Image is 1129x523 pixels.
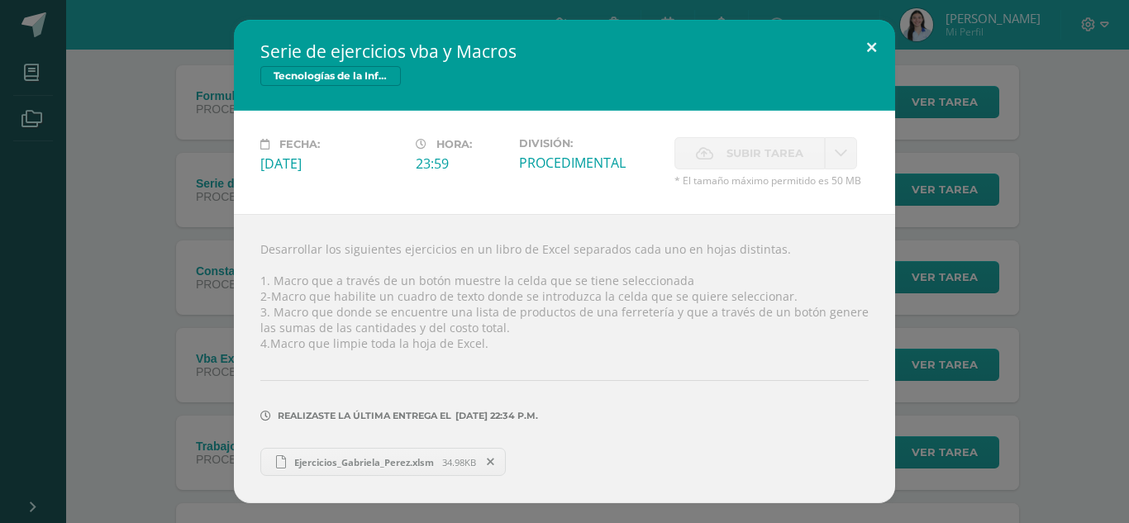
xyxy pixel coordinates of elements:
span: Ejercicios_Gabriela_Perez.xlsm [286,456,442,468]
span: [DATE] 22:34 p.m. [451,416,538,416]
span: Remover entrega [477,453,505,471]
span: Realizaste la última entrega el [278,410,451,421]
span: * El tamaño máximo permitido es 50 MB [674,174,869,188]
a: Ejercicios_Gabriela_Perez.xlsm 34.98KB [260,448,506,476]
h2: Serie de ejercicios vba y Macros [260,40,869,63]
label: La fecha de entrega ha expirado [674,137,825,169]
label: División: [519,137,661,150]
span: Fecha: [279,138,320,150]
button: Close (Esc) [848,20,895,76]
div: 23:59 [416,155,506,173]
span: 34.98KB [442,456,476,468]
span: Subir tarea [726,138,803,169]
div: PROCEDIMENTAL [519,154,661,172]
span: Hora: [436,138,472,150]
div: [DATE] [260,155,403,173]
div: Desarrollar los siguientes ejercicios en un libro de Excel separados cada uno en hojas distintas.... [234,214,895,503]
a: La fecha de entrega ha expirado [825,137,857,169]
span: Tecnologías de la Información y Comunicación 5 [260,66,401,86]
